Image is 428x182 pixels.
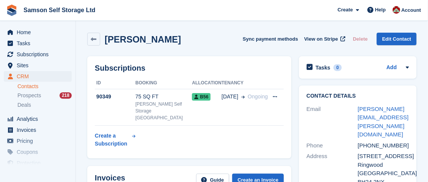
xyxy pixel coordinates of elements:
[307,105,358,139] div: Email
[358,106,409,138] a: [PERSON_NAME][EMAIL_ADDRESS][PERSON_NAME][DOMAIN_NAME]
[401,6,421,14] span: Account
[192,93,211,101] span: B56
[17,83,72,90] a: Contacts
[4,136,72,146] a: menu
[17,114,62,124] span: Analytics
[393,6,400,14] img: Ian
[60,92,72,99] div: 218
[358,169,409,178] div: [GEOGRAPHIC_DATA]
[4,60,72,71] a: menu
[375,6,386,14] span: Help
[4,125,72,135] a: menu
[17,136,62,146] span: Pricing
[17,125,62,135] span: Invoices
[338,6,353,14] span: Create
[192,77,222,89] th: Allocation
[20,4,98,16] a: Samson Self Storage Ltd
[222,93,238,101] span: [DATE]
[4,38,72,49] a: menu
[95,129,135,151] a: Create a Subscription
[307,141,358,150] div: Phone
[17,158,62,168] span: Protection
[222,77,268,89] th: Tenancy
[358,152,409,161] div: [STREET_ADDRESS]
[301,33,347,45] a: View on Stripe
[387,63,397,72] a: Add
[95,93,135,101] div: 90349
[243,33,298,45] button: Sync payment methods
[377,33,417,45] a: Edit Contact
[105,34,181,44] h2: [PERSON_NAME]
[307,93,409,99] h2: Contact Details
[4,158,72,168] a: menu
[350,33,371,45] button: Delete
[358,161,409,169] div: Ringwood
[6,5,17,16] img: stora-icon-8386f47178a22dfd0bd8f6a31ec36ba5ce8667c1dd55bd0f319d3a0aa187defe.svg
[248,93,268,100] span: Ongoing
[4,27,72,38] a: menu
[4,49,72,60] a: menu
[17,92,72,100] a: Prospects 218
[95,64,284,73] h2: Subscriptions
[304,35,338,43] span: View on Stripe
[316,64,330,71] h2: Tasks
[17,101,72,109] a: Deals
[95,132,131,148] div: Create a Subscription
[17,60,62,71] span: Sites
[17,27,62,38] span: Home
[17,92,41,99] span: Prospects
[17,71,62,82] span: CRM
[4,147,72,157] a: menu
[135,93,192,101] div: 75 SQ FT
[135,101,192,121] div: [PERSON_NAME] Self Storage [GEOGRAPHIC_DATA]
[135,77,192,89] th: Booking
[4,114,72,124] a: menu
[334,64,342,71] div: 0
[17,38,62,49] span: Tasks
[17,49,62,60] span: Subscriptions
[17,101,31,109] span: Deals
[358,141,409,150] div: [PHONE_NUMBER]
[4,71,72,82] a: menu
[17,147,62,157] span: Coupons
[95,77,135,89] th: ID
